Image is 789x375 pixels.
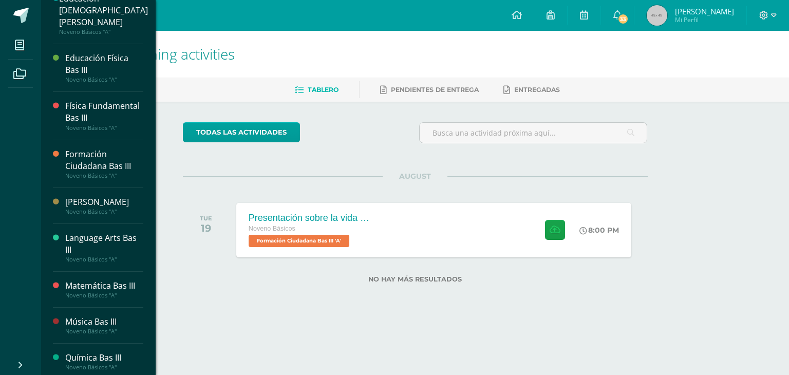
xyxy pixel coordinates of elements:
[65,316,143,328] div: Música Bas III
[65,172,143,179] div: Noveno Básicos "A"
[200,222,212,234] div: 19
[65,352,143,371] a: Química Bas IIINoveno Básicos "A"
[617,13,629,25] span: 33
[503,82,560,98] a: Entregadas
[249,235,349,247] span: Formación Ciudadana Bas III 'A'
[65,352,143,364] div: Química Bas III
[65,232,143,263] a: Language Arts Bas IIINoveno Básicos "A"
[65,148,143,179] a: Formación Ciudadana Bas IIINoveno Básicos "A"
[675,15,734,24] span: Mi Perfil
[295,82,339,98] a: Tablero
[65,292,143,299] div: Noveno Básicos "A"
[65,196,143,208] div: [PERSON_NAME]
[65,232,143,256] div: Language Arts Bas III
[514,86,560,93] span: Entregadas
[65,316,143,335] a: Música Bas IIINoveno Básicos "A"
[65,280,143,292] div: Matemática Bas III
[65,100,143,131] a: Física Fundamental Bas IIINoveno Básicos "A"
[383,172,447,181] span: AUGUST
[65,148,143,172] div: Formación Ciudadana Bas III
[249,225,295,232] span: Noveno Básicos
[65,364,143,371] div: Noveno Básicos "A"
[183,122,300,142] a: todas las Actividades
[65,76,143,83] div: Noveno Básicos "A"
[65,208,143,215] div: Noveno Básicos "A"
[647,5,667,26] img: 45x45
[249,213,372,223] div: Presentación sobre la vida del General [PERSON_NAME].
[65,256,143,263] div: Noveno Básicos "A"
[391,86,479,93] span: Pendientes de entrega
[65,100,143,124] div: Física Fundamental Bas III
[380,82,479,98] a: Pendientes de entrega
[65,52,143,76] div: Educación Física Bas III
[308,86,339,93] span: Tablero
[675,6,734,16] span: [PERSON_NAME]
[65,328,143,335] div: Noveno Básicos "A"
[183,275,648,283] label: No hay más resultados
[65,124,143,132] div: Noveno Básicos "A"
[65,280,143,299] a: Matemática Bas IIINoveno Básicos "A"
[65,52,143,83] a: Educación Física Bas IIINoveno Básicos "A"
[579,226,619,235] div: 8:00 PM
[420,123,647,143] input: Busca una actividad próxima aquí...
[59,28,148,35] div: Noveno Básicos "A"
[200,215,212,222] div: TUE
[65,196,143,215] a: [PERSON_NAME]Noveno Básicos "A"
